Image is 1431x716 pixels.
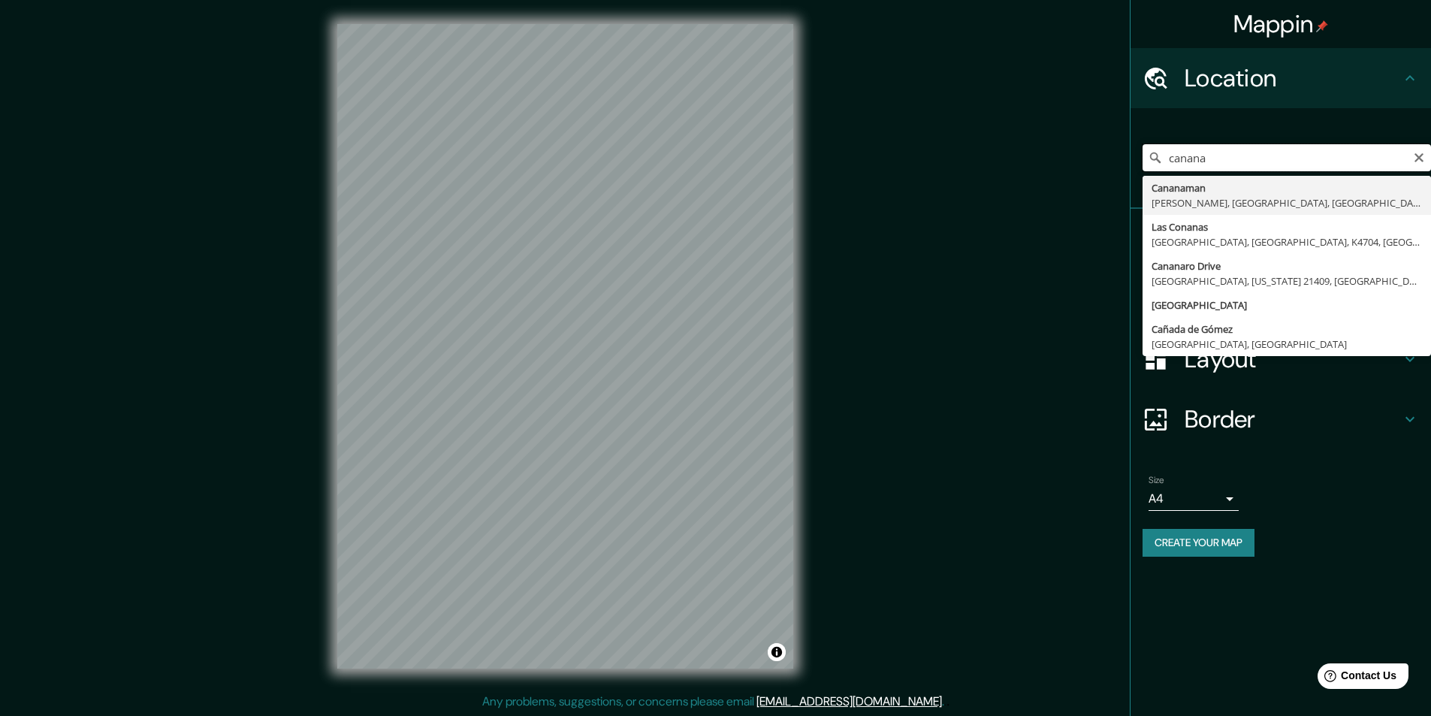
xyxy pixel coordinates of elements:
button: Toggle attribution [768,643,786,661]
div: . [944,693,946,711]
div: Cañada de Gómez [1152,322,1422,337]
div: [GEOGRAPHIC_DATA], [GEOGRAPHIC_DATA] [1152,337,1422,352]
h4: Border [1185,404,1401,434]
div: Pins [1131,209,1431,269]
div: [GEOGRAPHIC_DATA], [GEOGRAPHIC_DATA], K4704, [GEOGRAPHIC_DATA] [1152,234,1422,249]
label: Size [1149,474,1164,487]
div: [PERSON_NAME], [GEOGRAPHIC_DATA], [GEOGRAPHIC_DATA] [1152,195,1422,210]
h4: Mappin [1233,9,1329,39]
h4: Layout [1185,344,1401,374]
button: Clear [1413,150,1425,164]
input: Pick your city or area [1143,144,1431,171]
div: Style [1131,269,1431,329]
a: [EMAIL_ADDRESS][DOMAIN_NAME] [756,693,942,709]
div: [GEOGRAPHIC_DATA], [US_STATE] 21409, [GEOGRAPHIC_DATA] [1152,273,1422,289]
img: pin-icon.png [1316,20,1328,32]
div: Cananaro Drive [1152,258,1422,273]
iframe: Help widget launcher [1297,657,1414,699]
div: . [946,693,949,711]
div: Location [1131,48,1431,108]
div: Las Conanas [1152,219,1422,234]
div: Border [1131,389,1431,449]
div: Cananaman [1152,180,1422,195]
div: [GEOGRAPHIC_DATA] [1152,298,1422,313]
canvas: Map [337,24,793,669]
div: Layout [1131,329,1431,389]
button: Create your map [1143,529,1254,557]
h4: Location [1185,63,1401,93]
div: A4 [1149,487,1239,511]
p: Any problems, suggestions, or concerns please email . [482,693,944,711]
